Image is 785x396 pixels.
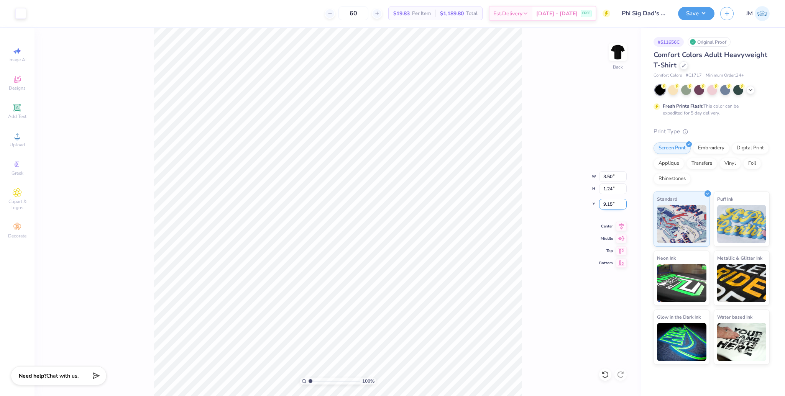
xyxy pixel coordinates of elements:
span: Minimum Order: 24 + [706,72,744,79]
div: Transfers [686,158,717,169]
span: Comfort Colors [654,72,682,79]
span: Center [599,224,613,229]
span: 100 % [362,378,374,385]
span: Metallic & Glitter Ink [717,254,762,262]
img: Metallic & Glitter Ink [717,264,767,302]
span: Designs [9,85,26,91]
div: Screen Print [654,142,691,154]
input: Untitled Design [616,6,672,21]
div: Rhinestones [654,173,691,185]
div: Embroidery [693,142,729,154]
img: Water based Ink [717,323,767,361]
span: Standard [657,195,677,203]
span: Glow in the Dark Ink [657,313,701,321]
img: Glow in the Dark Ink [657,323,706,361]
span: Decorate [8,233,26,239]
span: Bottom [599,260,613,266]
img: Back [610,44,626,60]
div: Print Type [654,127,770,136]
span: Water based Ink [717,313,752,321]
div: Back [613,64,623,70]
span: Est. Delivery [493,10,522,18]
span: $1,189.80 [440,10,464,18]
span: Middle [599,236,613,241]
img: Neon Ink [657,264,706,302]
strong: Fresh Prints Flash: [663,103,703,109]
img: Standard [657,205,706,243]
span: Greek [11,170,23,176]
img: Puff Ink [717,205,767,243]
button: Save [678,7,714,20]
span: $19.83 [393,10,410,18]
span: Puff Ink [717,195,733,203]
div: This color can be expedited for 5 day delivery. [663,103,757,116]
span: Image AI [8,57,26,63]
div: # 511656C [654,37,684,47]
span: Neon Ink [657,254,676,262]
div: Applique [654,158,684,169]
span: Upload [10,142,25,148]
input: – – [338,7,368,20]
span: [DATE] - [DATE] [536,10,578,18]
a: JM [746,6,770,21]
div: Original Proof [688,37,731,47]
div: Foil [743,158,761,169]
strong: Need help? [19,372,46,380]
span: Chat with us. [46,372,79,380]
div: Vinyl [719,158,741,169]
img: John Michael Binayas [755,6,770,21]
span: Clipart & logos [4,198,31,211]
span: Total [466,10,478,18]
span: FREE [582,11,590,16]
span: # C1717 [686,72,702,79]
span: Top [599,248,613,254]
div: Digital Print [732,142,769,154]
span: Per Item [412,10,431,18]
span: JM [746,9,753,18]
span: Comfort Colors Adult Heavyweight T-Shirt [654,50,767,70]
span: Add Text [8,113,26,119]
